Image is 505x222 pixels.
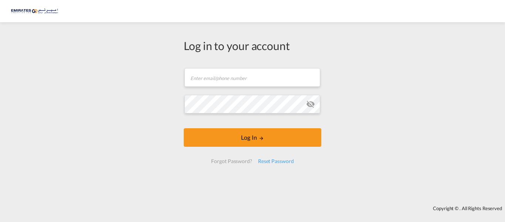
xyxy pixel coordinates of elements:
[255,155,297,168] div: Reset Password
[184,38,321,53] div: Log in to your account
[11,3,61,20] img: c67187802a5a11ec94275b5db69a26e6.png
[306,100,315,109] md-icon: icon-eye-off
[184,68,320,87] input: Enter email/phone number
[208,155,255,168] div: Forgot Password?
[184,128,321,147] button: LOGIN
